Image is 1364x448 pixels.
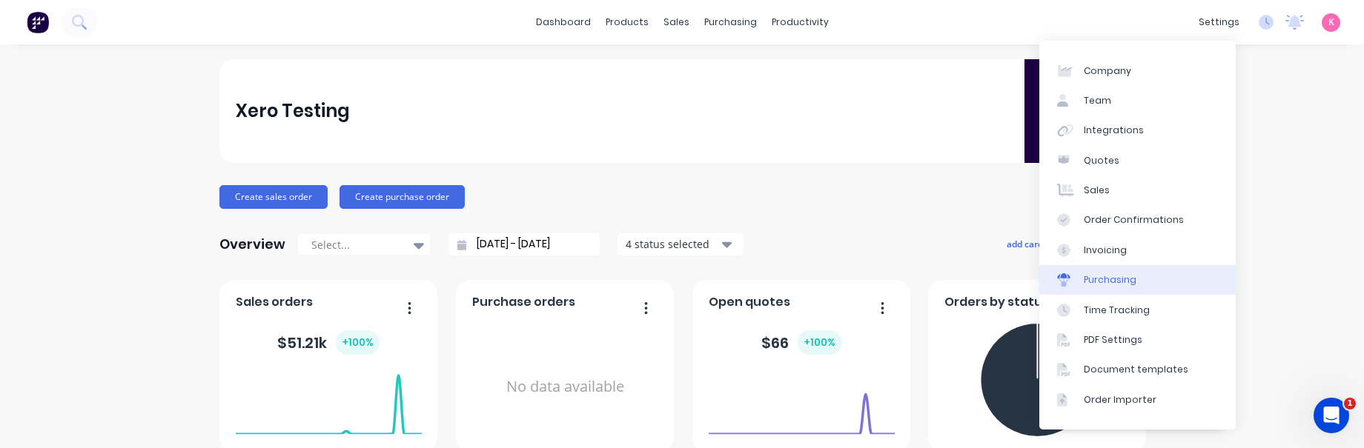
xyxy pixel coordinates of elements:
[529,11,598,33] a: dashboard
[1039,116,1236,145] a: Integrations
[626,236,719,252] div: 4 status selected
[761,330,841,355] div: $ 66
[764,11,836,33] div: productivity
[219,185,328,209] button: Create sales order
[1039,86,1236,116] a: Team
[1039,265,1236,295] a: Purchasing
[656,11,697,33] div: sales
[944,293,1049,311] span: Orders by status
[798,330,841,355] div: + 100 %
[1039,355,1236,384] a: Document templates
[1084,244,1127,257] div: Invoicing
[1039,175,1236,205] a: Sales
[1039,56,1236,85] a: Company
[27,11,49,33] img: Factory
[1039,295,1236,324] a: Time Tracking
[1024,59,1128,163] img: Xero Testing
[1084,363,1188,376] div: Document templates
[1084,184,1110,197] div: Sales
[1084,333,1142,347] div: PDF Settings
[1344,398,1356,409] span: 1
[1084,213,1184,227] div: Order Confirmations
[598,11,656,33] div: products
[1084,393,1156,407] div: Order Importer
[1084,154,1119,167] div: Quotes
[1039,146,1236,175] a: Quotes
[1084,94,1111,107] div: Team
[709,293,790,311] span: Open quotes
[1039,205,1236,235] a: Order Confirmations
[236,293,313,311] span: Sales orders
[236,96,350,126] div: Xero Testing
[277,330,380,355] div: $ 51.21k
[1039,325,1236,355] a: PDF Settings
[997,234,1053,253] button: add card
[472,293,575,311] span: Purchase orders
[336,330,380,355] div: + 100 %
[1328,16,1334,29] span: K
[1084,124,1144,137] div: Integrations
[697,11,764,33] div: purchasing
[219,230,285,259] div: Overview
[1084,304,1150,317] div: Time Tracking
[1084,64,1131,78] div: Company
[1084,273,1136,287] div: Purchasing
[1191,11,1247,33] div: settings
[1039,235,1236,265] a: Invoicing
[340,185,465,209] button: Create purchase order
[618,233,744,255] button: 4 status selected
[1314,398,1349,433] iframe: Intercom live chat
[1039,385,1236,415] a: Order Importer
